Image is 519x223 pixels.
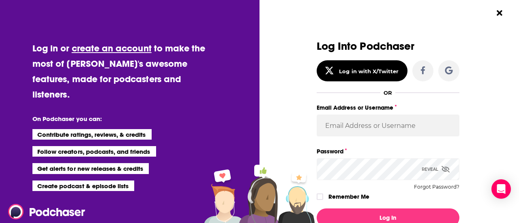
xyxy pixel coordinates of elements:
[72,42,152,54] a: create an account
[8,204,86,219] img: Podchaser - Follow, Share and Rate Podcasts
[317,146,459,157] label: Password
[339,68,399,74] div: Log in with X/Twitter
[317,102,459,113] label: Email Address or Username
[32,146,156,157] li: Follow creators, podcasts, and friends
[491,179,511,199] div: Open Intercom Messenger
[317,40,459,52] h3: Log Into Podchaser
[32,163,149,174] li: Get alerts for new releases & credits
[32,115,195,123] li: On Podchaser you can:
[492,5,507,21] button: Close Button
[8,204,79,219] a: Podchaser - Follow, Share and Rate Podcasts
[32,181,134,191] li: Create podcast & episode lists
[317,60,407,81] button: Log in with X/Twitter
[328,191,369,202] label: Remember Me
[384,89,392,96] div: OR
[317,115,459,136] input: Email Address or Username
[422,158,450,180] div: Reveal
[414,184,459,190] button: Forgot Password?
[32,129,152,140] li: Contribute ratings, reviews, & credits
